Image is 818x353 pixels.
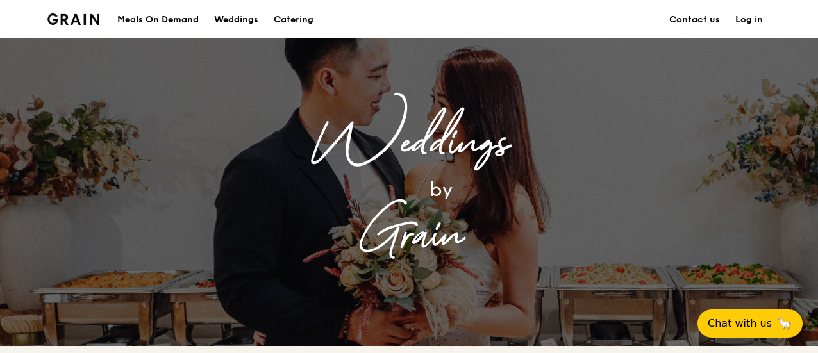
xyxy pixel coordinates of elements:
[206,1,266,39] a: Weddings
[217,172,665,207] div: by
[728,1,771,39] a: Log in
[153,115,665,172] div: Weddings
[274,1,313,39] div: Catering
[708,316,772,331] span: Chat with us
[266,1,321,39] a: Catering
[153,207,665,265] div: Grain
[47,13,99,25] img: Grain
[662,1,728,39] a: Contact us
[117,1,199,39] div: Meals On Demand
[697,309,803,338] button: Chat with us🦙
[777,316,792,331] span: 🦙
[214,1,258,39] div: Weddings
